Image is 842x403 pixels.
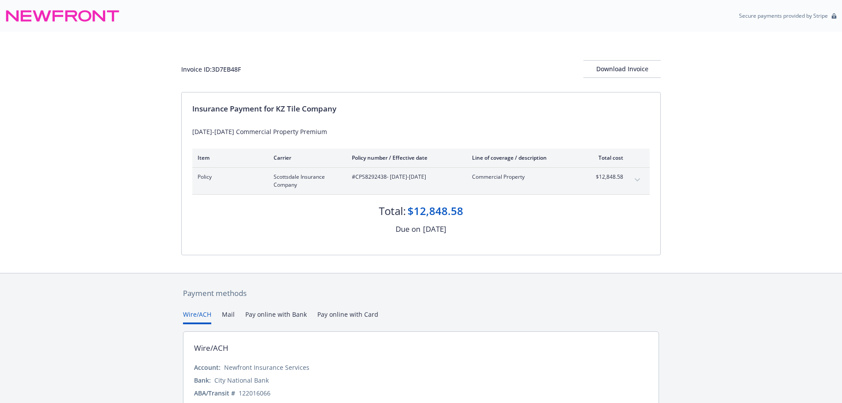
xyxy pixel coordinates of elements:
[192,103,650,115] div: Insurance Payment for KZ Tile Company
[194,376,211,385] div: Bank:
[183,288,659,299] div: Payment methods
[194,388,235,398] div: ABA/Transit #
[396,223,420,235] div: Due on
[194,342,229,354] div: Wire/ACH
[583,61,661,77] div: Download Invoice
[183,310,211,324] button: Wire/ACH
[181,65,241,74] div: Invoice ID: 3D7EB48F
[274,173,338,189] span: Scottsdale Insurance Company
[274,154,338,161] div: Carrier
[630,173,644,187] button: expand content
[245,310,307,324] button: Pay online with Bank
[739,12,828,19] p: Secure payments provided by Stripe
[192,127,650,136] div: [DATE]-[DATE] Commercial Property Premium
[423,223,446,235] div: [DATE]
[224,363,309,372] div: Newfront Insurance Services
[214,376,269,385] div: City National Bank
[198,154,259,161] div: Item
[352,154,458,161] div: Policy number / Effective date
[317,310,378,324] button: Pay online with Card
[222,310,235,324] button: Mail
[239,388,271,398] div: 122016066
[408,203,463,219] div: $12,848.58
[590,173,623,181] span: $12,848.58
[198,173,259,181] span: Policy
[352,173,458,181] span: #CPS8292438 - [DATE]-[DATE]
[472,154,576,161] div: Line of coverage / description
[472,173,576,181] span: Commercial Property
[583,60,661,78] button: Download Invoice
[379,203,406,219] div: Total:
[192,168,650,194] div: PolicyScottsdale Insurance Company#CPS8292438- [DATE]-[DATE]Commercial Property$12,848.58expand c...
[194,363,221,372] div: Account:
[590,154,623,161] div: Total cost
